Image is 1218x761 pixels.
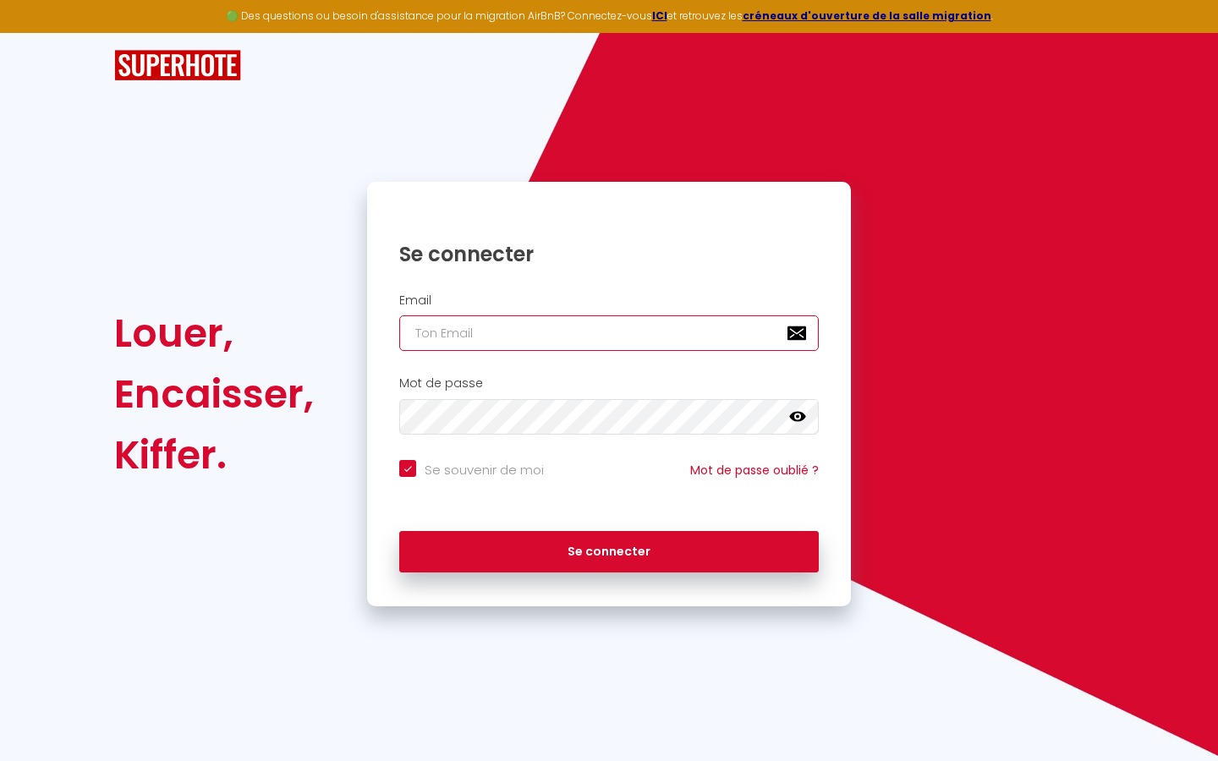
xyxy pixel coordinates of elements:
[14,7,64,57] button: Ouvrir le widget de chat LiveChat
[399,293,819,308] h2: Email
[399,531,819,573] button: Se connecter
[743,8,991,23] a: créneaux d'ouverture de la salle migration
[399,241,819,267] h1: Se connecter
[114,303,314,364] div: Louer,
[114,424,314,485] div: Kiffer.
[399,315,819,351] input: Ton Email
[114,50,241,81] img: SuperHote logo
[652,8,667,23] a: ICI
[399,376,819,391] h2: Mot de passe
[690,462,819,479] a: Mot de passe oublié ?
[114,364,314,424] div: Encaisser,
